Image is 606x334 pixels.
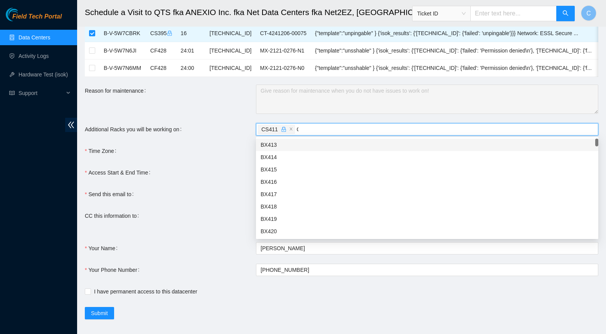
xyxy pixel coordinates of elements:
[19,71,68,78] a: Hardware Test (isok)
[85,166,153,179] label: Access Start & End Time
[261,141,594,149] div: BX413
[289,127,293,132] span: close
[261,125,288,134] span: CS411
[85,242,121,254] label: Your Name
[256,139,598,151] div: BX413
[19,34,50,41] a: Data Centers
[85,123,185,136] label: Additional Racks you will be working on
[85,145,120,157] label: Time Zone
[177,42,205,59] td: 24:01
[146,59,177,77] td: CF428
[256,59,311,77] td: MX-2121-0276-N0
[556,6,575,21] button: search
[256,85,598,114] textarea: Reason for maintenance
[19,85,64,101] span: Support
[205,25,256,42] td: [TECHNICAL_ID]
[19,53,49,59] a: Activity Logs
[99,42,146,59] td: B-V-5W7N6JI
[261,178,594,186] div: BX416
[256,264,598,276] input: Your Phone Number
[581,5,596,21] button: C
[256,200,598,213] div: BX418
[562,10,569,17] span: search
[99,59,146,77] td: B-V-5W7N6MM
[91,309,108,317] span: Submit
[281,127,286,132] span: lock
[205,59,256,77] td: [TECHNICAL_ID]
[256,25,311,42] td: CT-4241206-00075
[85,210,142,222] label: CC this information to
[99,25,146,42] td: B-V-5W7CBRK
[177,25,205,42] td: 16
[417,8,466,19] span: Ticket ID
[261,227,594,236] div: BX420
[256,242,598,254] input: Your Name
[6,8,39,21] img: Akamai Technologies
[85,85,149,97] label: Reason for maintenance
[12,13,62,20] span: Field Tech Portal
[85,188,137,200] label: Send this email to
[177,59,205,77] td: 24:00
[205,42,256,59] td: [TECHNICAL_ID]
[296,125,298,134] input: Additional Racks you will be working on
[256,176,598,188] div: BX416
[256,213,598,225] div: BX419
[6,14,62,24] a: Akamai TechnologiesField Tech Portal
[261,215,594,223] div: BX419
[261,165,594,174] div: BX415
[256,225,598,237] div: BX420
[167,31,172,36] span: lock
[256,42,311,59] td: MX-2121-0276-N1
[256,188,598,200] div: BX417
[65,118,77,132] span: double-left
[261,153,594,161] div: BX414
[261,190,594,198] div: BX417
[256,163,598,176] div: BX415
[256,151,598,163] div: BX414
[470,6,557,21] input: Enter text here...
[261,202,594,211] div: BX418
[9,90,15,96] span: read
[85,307,114,319] button: Submit
[586,8,591,18] span: C
[85,264,143,276] label: Your Phone Number
[146,42,177,59] td: CF428
[146,25,177,42] td: CS395
[91,287,200,296] span: I have permanent access to this datacenter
